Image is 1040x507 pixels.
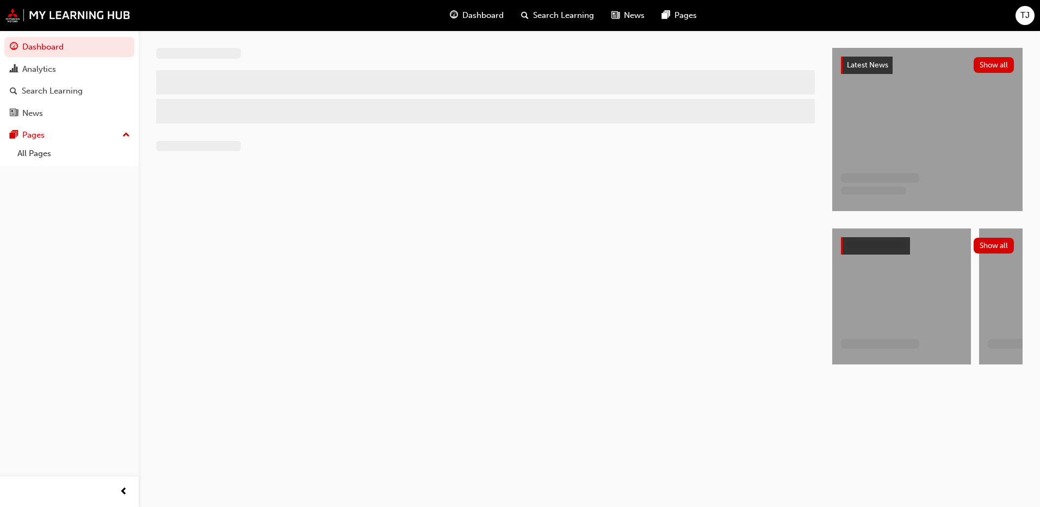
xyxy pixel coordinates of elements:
span: search-icon [10,86,17,96]
span: search-icon [521,9,529,22]
span: chart-icon [10,65,18,75]
span: news-icon [10,109,18,119]
a: Analytics [4,59,134,79]
button: TJ [1016,6,1035,25]
button: Show all [974,57,1014,73]
a: pages-iconPages [653,4,705,27]
span: news-icon [611,9,620,22]
button: Pages [4,125,134,145]
a: Dashboard [4,37,134,57]
button: Show all [974,238,1014,253]
a: Search Learning [4,81,134,101]
span: pages-icon [662,9,670,22]
span: TJ [1020,9,1030,22]
a: News [4,103,134,123]
span: guage-icon [450,9,458,22]
div: News [22,107,43,120]
a: All Pages [13,145,134,162]
a: news-iconNews [603,4,653,27]
span: guage-icon [10,42,18,52]
a: search-iconSearch Learning [512,4,603,27]
span: Latest News [847,60,888,70]
a: Latest NewsShow all [841,57,1014,74]
span: Search Learning [533,9,594,22]
span: Dashboard [462,9,504,22]
div: Pages [22,129,45,141]
img: mmal [5,8,131,22]
span: up-icon [122,128,130,143]
span: News [624,9,645,22]
a: guage-iconDashboard [441,4,512,27]
div: Search Learning [22,85,83,97]
span: pages-icon [10,131,18,140]
span: prev-icon [120,485,128,499]
span: Pages [674,9,697,22]
div: Analytics [22,63,56,76]
a: Show all [841,237,1014,255]
button: DashboardAnalyticsSearch LearningNews [4,35,134,125]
